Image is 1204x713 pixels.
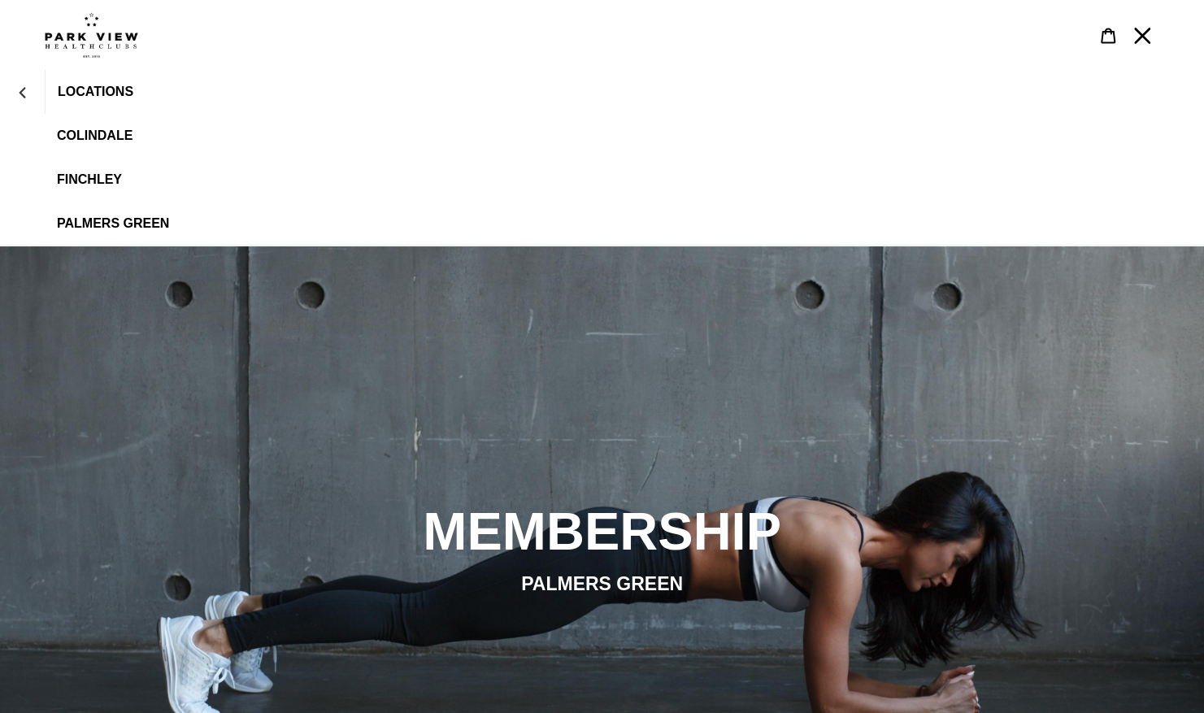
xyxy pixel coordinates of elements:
[58,85,133,99] span: LOCATIONS
[521,573,683,594] span: PALMERS GREEN
[57,172,122,187] span: Finchley
[159,500,1045,563] h2: MEMBERSHIP
[45,12,138,58] img: Park view health clubs is a gym near you.
[57,128,133,143] span: Colindale
[1125,18,1159,53] button: Menu
[57,216,169,231] span: Palmers Green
